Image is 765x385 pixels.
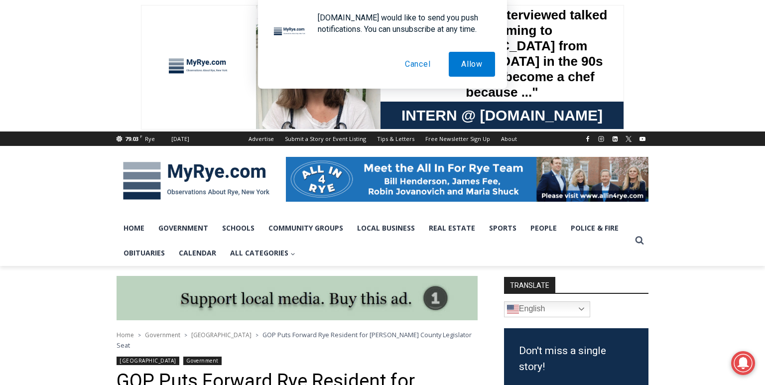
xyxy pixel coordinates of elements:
[171,134,189,143] div: [DATE]
[631,232,648,250] button: View Search Form
[117,241,172,265] a: Obituaries
[270,12,310,52] img: notification icon
[243,131,279,146] a: Advertise
[392,52,443,77] button: Cancel
[125,135,138,142] span: 79.03
[519,343,634,375] h3: Don't miss a single story!
[422,216,482,241] a: Real Estate
[117,357,179,365] a: [GEOGRAPHIC_DATA]
[117,276,478,321] img: support local media, buy this ad
[0,100,100,124] a: Open Tues. - Sun. [PHONE_NUMBER]
[310,12,495,35] div: [DOMAIN_NAME] would like to send you push notifications. You can unsubscribe at any time.
[191,331,252,339] a: [GEOGRAPHIC_DATA]
[183,357,221,365] a: Government
[117,216,151,241] a: Home
[255,332,258,339] span: >
[496,131,522,146] a: About
[350,216,422,241] a: Local Business
[140,133,142,139] span: F
[637,133,648,145] a: YouTube
[252,0,471,97] div: "The first chef I interviewed talked about coming to [GEOGRAPHIC_DATA] from [GEOGRAPHIC_DATA] in ...
[523,216,564,241] a: People
[261,216,350,241] a: Community Groups
[372,131,420,146] a: Tips & Letters
[507,303,519,315] img: en
[623,133,635,145] a: X
[102,62,141,119] div: "clearly one of the favorites in the [GEOGRAPHIC_DATA] neighborhood"
[215,216,261,241] a: Schools
[582,133,594,145] a: Facebook
[117,330,478,350] nav: Breadcrumbs
[223,241,302,265] button: Child menu of All Categories
[138,332,141,339] span: >
[279,131,372,146] a: Submit a Story or Event Listing
[117,331,134,339] a: Home
[609,133,621,145] a: Linkedin
[117,330,472,349] span: GOP Puts Forward Rye Resident for [PERSON_NAME] County Legislator Seat
[117,155,276,207] img: MyRye.com
[564,216,626,241] a: Police & Fire
[482,216,523,241] a: Sports
[117,216,631,266] nav: Primary Navigation
[145,134,155,143] div: Rye
[3,103,98,140] span: Open Tues. - Sun. [PHONE_NUMBER]
[145,331,180,339] a: Government
[243,131,522,146] nav: Secondary Navigation
[449,52,495,77] button: Allow
[504,277,555,293] strong: TRANSLATE
[504,301,590,317] a: English
[184,332,187,339] span: >
[420,131,496,146] a: Free Newsletter Sign Up
[286,157,648,202] img: All in for Rye
[240,97,483,124] a: Intern @ [DOMAIN_NAME]
[172,241,223,265] a: Calendar
[595,133,607,145] a: Instagram
[151,216,215,241] a: Government
[260,99,462,122] span: Intern @ [DOMAIN_NAME]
